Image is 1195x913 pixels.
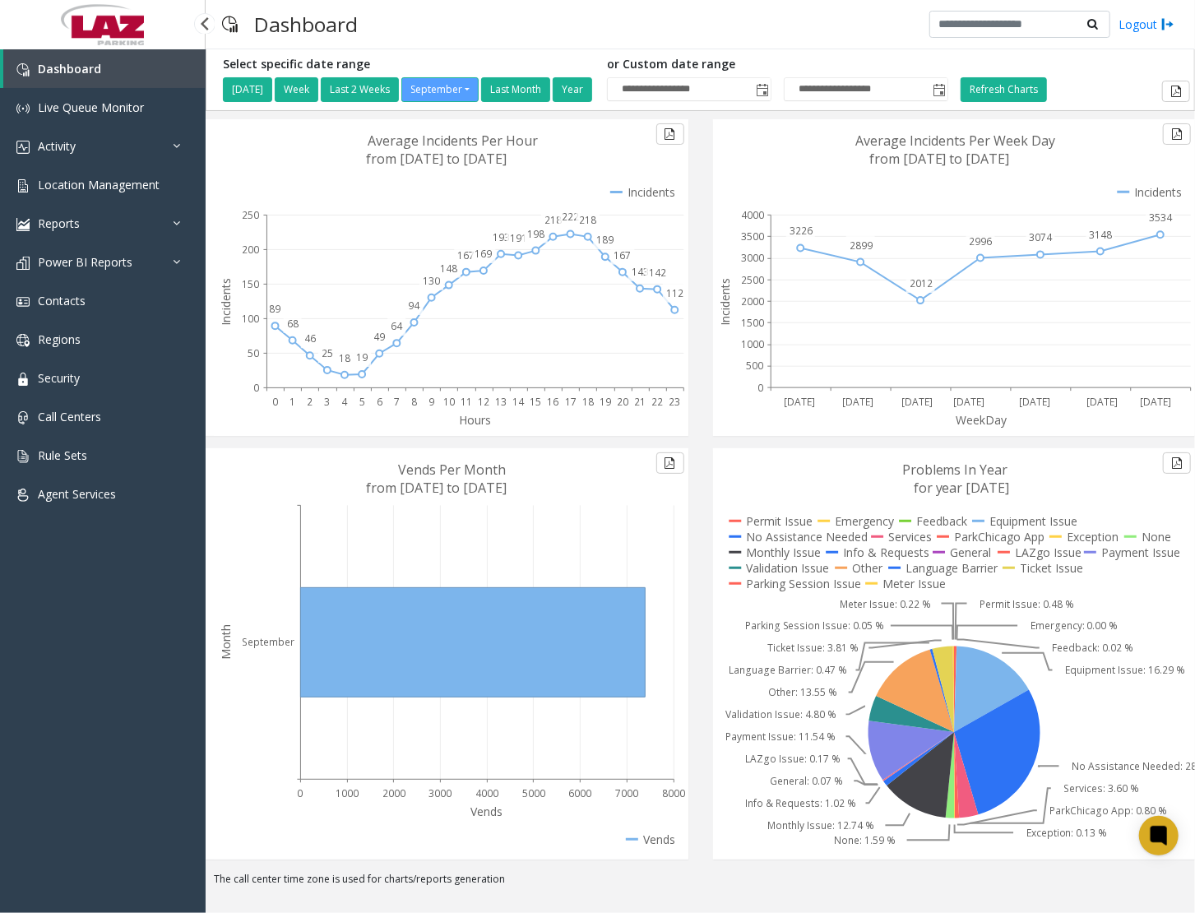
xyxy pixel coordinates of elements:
[741,208,764,222] text: 4000
[409,299,421,313] text: 94
[411,395,417,409] text: 8
[770,775,843,789] text: General: 0.07 %
[443,395,455,409] text: 10
[398,461,506,479] text: Vends Per Month
[544,213,562,227] text: 218
[579,213,596,227] text: 218
[741,252,764,266] text: 3000
[206,872,1195,895] div: The call center time zone is used for charts/reports generation
[1063,782,1139,796] text: Services: 3.60 %
[321,77,399,102] button: Last 2 Weeks
[614,248,632,262] text: 167
[423,274,440,288] text: 130
[914,479,1010,497] text: for year [DATE]
[669,395,680,409] text: 23
[840,597,931,611] text: Meter Issue: 0.22 %
[725,730,836,744] text: Payment Issue: 11.54 %
[481,77,550,102] button: Last Month
[1119,16,1174,33] a: Logout
[1052,642,1133,656] text: Feedback: 0.02 %
[607,58,948,72] h5: or Custom date range
[767,642,859,656] text: Ticket Issue: 3.81 %
[38,486,116,502] span: Agent Services
[1162,81,1190,102] button: Export to pdf
[242,243,259,257] text: 200
[530,395,541,409] text: 15
[1031,619,1119,633] text: Emergency: 0.00 %
[745,753,841,767] text: LAZgo Issue: 0.17 %
[242,312,259,326] text: 100
[356,350,368,364] text: 19
[382,786,405,800] text: 2000
[600,395,611,409] text: 19
[391,319,403,333] text: 64
[38,61,101,76] span: Dashboard
[1049,804,1167,818] text: ParkChicago App: 0.80 %
[287,317,299,331] text: 68
[307,395,313,409] text: 2
[368,132,538,150] text: Average Incidents Per Hour
[478,395,489,409] text: 12
[562,211,579,225] text: 222
[1163,123,1191,145] button: Export to pdf
[38,177,160,192] span: Location Management
[717,278,733,326] text: Incidents
[38,409,101,424] span: Call Centers
[741,229,764,243] text: 3500
[38,216,80,231] span: Reports
[3,49,206,88] a: Dashboard
[222,4,238,44] img: pageIcon
[1140,395,1171,409] text: [DATE]
[16,102,30,115] img: 'icon'
[339,351,350,365] text: 18
[842,395,873,409] text: [DATE]
[38,254,132,270] span: Power BI Reports
[493,230,510,244] text: 193
[666,286,683,300] text: 112
[38,138,76,154] span: Activity
[656,452,684,474] button: Export to pdf
[470,804,503,819] text: Vends
[429,786,452,800] text: 3000
[242,277,259,291] text: 150
[565,395,577,409] text: 17
[569,786,592,800] text: 6000
[440,262,457,276] text: 148
[16,218,30,231] img: 'icon'
[16,489,30,502] img: 'icon'
[16,334,30,347] img: 'icon'
[394,395,400,409] text: 7
[461,395,472,409] text: 11
[757,381,763,395] text: 0
[304,331,316,345] text: 46
[298,786,303,800] text: 0
[768,686,837,700] text: Other: 13.55 %
[377,395,382,409] text: 6
[270,302,281,316] text: 89
[401,77,479,102] button: September
[248,346,259,360] text: 50
[1150,211,1174,225] text: 3534
[869,150,1010,168] text: from [DATE] to [DATE]
[16,295,30,308] img: 'icon'
[366,479,507,497] text: from [DATE] to [DATE]
[1030,231,1054,245] text: 3074
[16,63,30,76] img: 'icon'
[662,786,685,800] text: 8000
[457,248,475,262] text: 167
[218,278,234,326] text: Incidents
[275,77,318,102] button: Week
[218,625,234,660] text: Month
[956,412,1007,428] text: WeekDay
[246,4,366,44] h3: Dashboard
[289,395,295,409] text: 1
[615,786,638,800] text: 7000
[632,265,649,279] text: 143
[38,447,87,463] span: Rule Sets
[1065,664,1185,678] text: Equipment Issue: 16.29 %
[850,239,873,253] text: 2899
[223,77,272,102] button: [DATE]
[656,123,684,145] button: Export to pdf
[322,346,333,360] text: 25
[522,786,545,800] text: 5000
